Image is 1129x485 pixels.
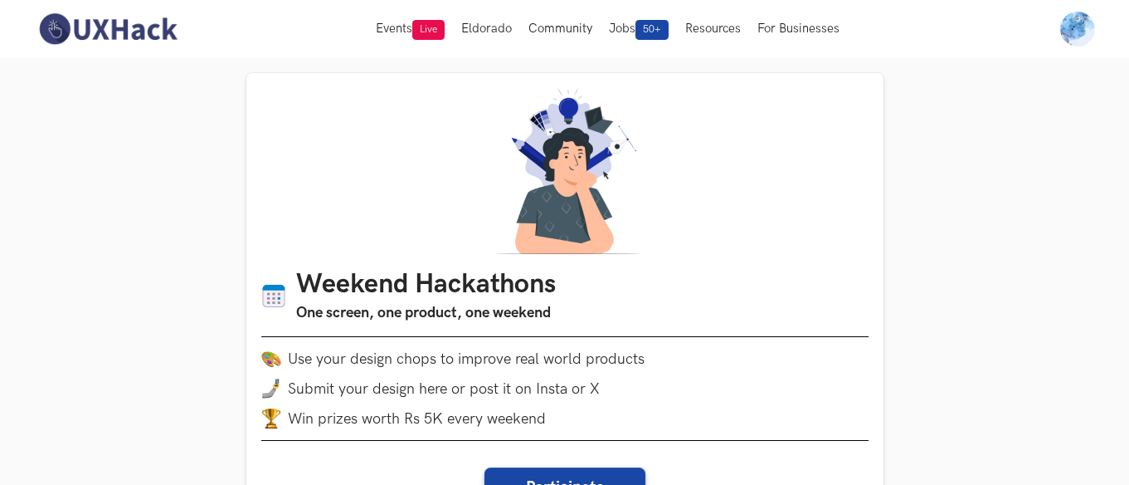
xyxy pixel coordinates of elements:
[1060,12,1095,47] img: Your profile pic
[261,349,281,369] img: palette.png
[635,20,669,40] span: 50+
[261,409,281,429] img: trophy.png
[296,269,556,301] h1: Weekend Hackathons
[261,409,869,429] li: Win prizes worth Rs 5K every weekend
[34,12,182,47] img: UXHack-logo.png
[485,88,645,254] img: A designer thinking
[296,301,556,325] h3: One screen, one product, one weekend
[288,380,600,398] span: Submit your design here or post it on Insta or X
[412,20,445,40] span: Live
[261,349,869,369] li: Use your design chops to improve real world products
[261,379,281,399] img: mobile-in-hand.png
[261,283,286,309] img: Calendar icon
